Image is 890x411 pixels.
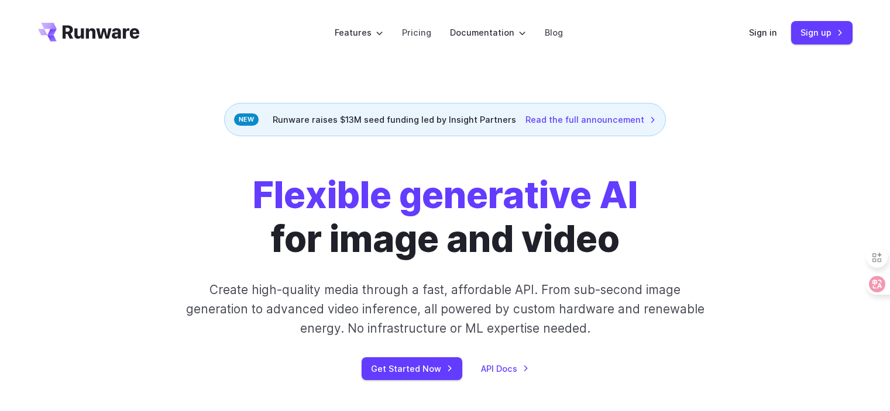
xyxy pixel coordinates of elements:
a: Read the full announcement [525,113,656,126]
a: Pricing [402,26,431,39]
label: Features [335,26,383,39]
a: Sign in [749,26,777,39]
a: Go to / [38,23,140,42]
strong: Flexible generative AI [253,173,638,217]
p: Create high-quality media through a fast, affordable API. From sub-second image generation to adv... [184,280,706,339]
a: Get Started Now [362,357,462,380]
a: Blog [545,26,563,39]
h1: for image and video [253,174,638,261]
label: Documentation [450,26,526,39]
div: Runware raises $13M seed funding led by Insight Partners [224,103,666,136]
a: API Docs [481,362,529,375]
a: Sign up [791,21,853,44]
